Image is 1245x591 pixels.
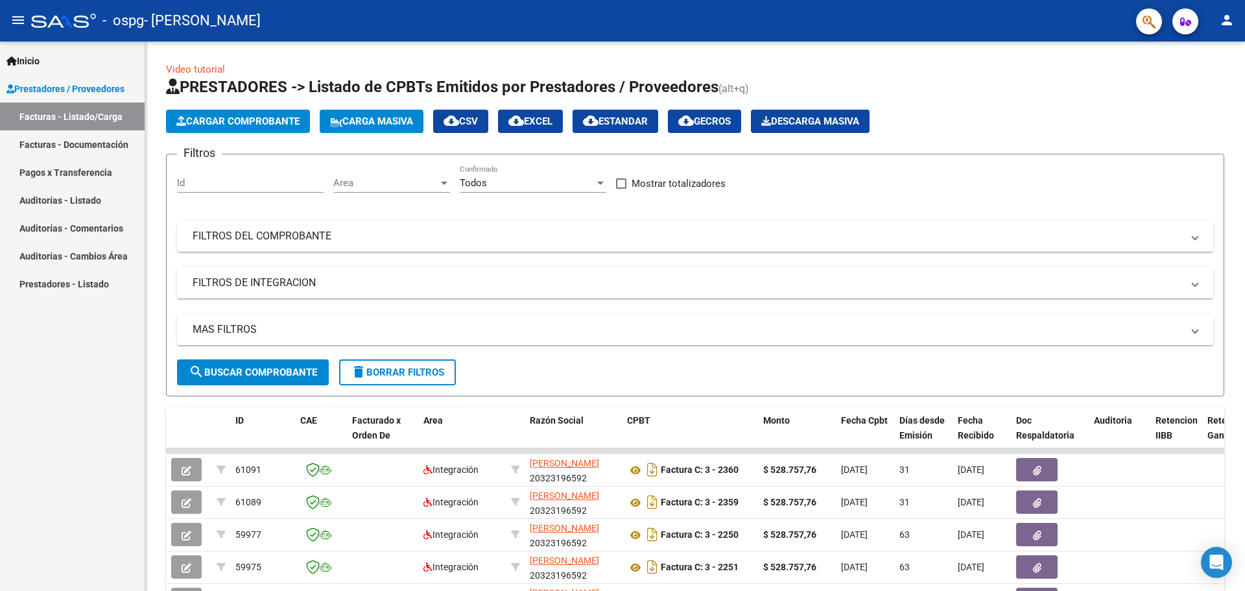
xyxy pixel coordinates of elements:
[836,407,894,464] datatable-header-cell: Fecha Cpbt
[627,415,650,426] span: CPBT
[177,221,1213,252] mat-expansion-panel-header: FILTROS DEL COMPROBANTE
[841,562,868,572] span: [DATE]
[6,82,124,96] span: Prestadores / Proveedores
[899,464,910,475] span: 31
[841,415,888,426] span: Fecha Cpbt
[899,529,910,540] span: 63
[444,113,459,128] mat-icon: cloud_download
[144,6,261,35] span: - [PERSON_NAME]
[583,113,599,128] mat-icon: cloud_download
[763,415,790,426] span: Monto
[958,529,984,540] span: [DATE]
[1156,415,1198,440] span: Retencion IIBB
[333,177,438,189] span: Area
[444,115,478,127] span: CSV
[177,144,222,162] h3: Filtros
[193,322,1182,337] mat-panel-title: MAS FILTROS
[661,498,739,508] strong: Factura C: 3 - 2359
[958,562,984,572] span: [DATE]
[899,415,945,440] span: Días desde Emisión
[295,407,347,464] datatable-header-cell: CAE
[530,490,599,501] span: [PERSON_NAME]
[508,113,524,128] mat-icon: cloud_download
[530,523,599,533] span: [PERSON_NAME]
[166,64,225,75] a: Video tutorial
[423,529,479,540] span: Integración
[644,492,661,513] i: Descargar documento
[352,415,401,440] span: Facturado x Orden De
[1219,12,1235,28] mat-icon: person
[177,314,1213,345] mat-expansion-panel-header: MAS FILTROS
[433,110,488,133] button: CSV
[235,415,244,426] span: ID
[423,497,479,507] span: Integración
[958,415,994,440] span: Fecha Recibido
[235,529,261,540] span: 59977
[193,276,1182,290] mat-panel-title: FILTROS DE INTEGRACION
[189,367,317,378] span: Buscar Comprobante
[718,82,749,95] span: (alt+q)
[530,488,617,516] div: 20323196592
[841,529,868,540] span: [DATE]
[177,267,1213,298] mat-expansion-panel-header: FILTROS DE INTEGRACION
[751,110,870,133] app-download-masive: Descarga masiva de comprobantes (adjuntos)
[230,407,295,464] datatable-header-cell: ID
[530,553,617,581] div: 20323196592
[763,497,816,507] strong: $ 528.757,76
[176,115,300,127] span: Cargar Comprobante
[330,115,413,127] span: Carga Masiva
[1201,547,1232,578] div: Open Intercom Messenger
[423,415,443,426] span: Area
[763,562,816,572] strong: $ 528.757,76
[418,407,506,464] datatable-header-cell: Area
[1016,415,1074,440] span: Doc Respaldatoria
[347,407,418,464] datatable-header-cell: Facturado x Orden De
[841,464,868,475] span: [DATE]
[508,115,552,127] span: EXCEL
[953,407,1011,464] datatable-header-cell: Fecha Recibido
[644,557,661,577] i: Descargar documento
[10,12,26,28] mat-icon: menu
[661,530,739,540] strong: Factura C: 3 - 2250
[530,458,599,468] span: [PERSON_NAME]
[300,415,317,426] span: CAE
[235,464,261,475] span: 61091
[644,459,661,480] i: Descargar documento
[678,115,731,127] span: Gecros
[761,115,859,127] span: Descarga Masiva
[899,562,910,572] span: 63
[958,497,984,507] span: [DATE]
[320,110,423,133] button: Carga Masiva
[632,176,726,191] span: Mostrar totalizadores
[763,464,816,475] strong: $ 528.757,76
[894,407,953,464] datatable-header-cell: Días desde Emisión
[1094,415,1132,426] span: Auditoria
[525,407,622,464] datatable-header-cell: Razón Social
[763,529,816,540] strong: $ 528.757,76
[166,110,310,133] button: Cargar Comprobante
[351,367,444,378] span: Borrar Filtros
[573,110,658,133] button: Estandar
[530,456,617,483] div: 20323196592
[423,464,479,475] span: Integración
[841,497,868,507] span: [DATE]
[678,113,694,128] mat-icon: cloud_download
[339,359,456,385] button: Borrar Filtros
[193,229,1182,243] mat-panel-title: FILTROS DEL COMPROBANTE
[189,364,204,380] mat-icon: search
[1089,407,1150,464] datatable-header-cell: Auditoria
[460,177,487,189] span: Todos
[661,562,739,573] strong: Factura C: 3 - 2251
[583,115,648,127] span: Estandar
[235,497,261,507] span: 61089
[351,364,366,380] mat-icon: delete
[166,78,718,96] span: PRESTADORES -> Listado de CPBTs Emitidos por Prestadores / Proveedores
[530,555,599,566] span: [PERSON_NAME]
[899,497,910,507] span: 31
[102,6,144,35] span: - ospg
[6,54,40,68] span: Inicio
[177,359,329,385] button: Buscar Comprobante
[423,562,479,572] span: Integración
[622,407,758,464] datatable-header-cell: CPBT
[498,110,563,133] button: EXCEL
